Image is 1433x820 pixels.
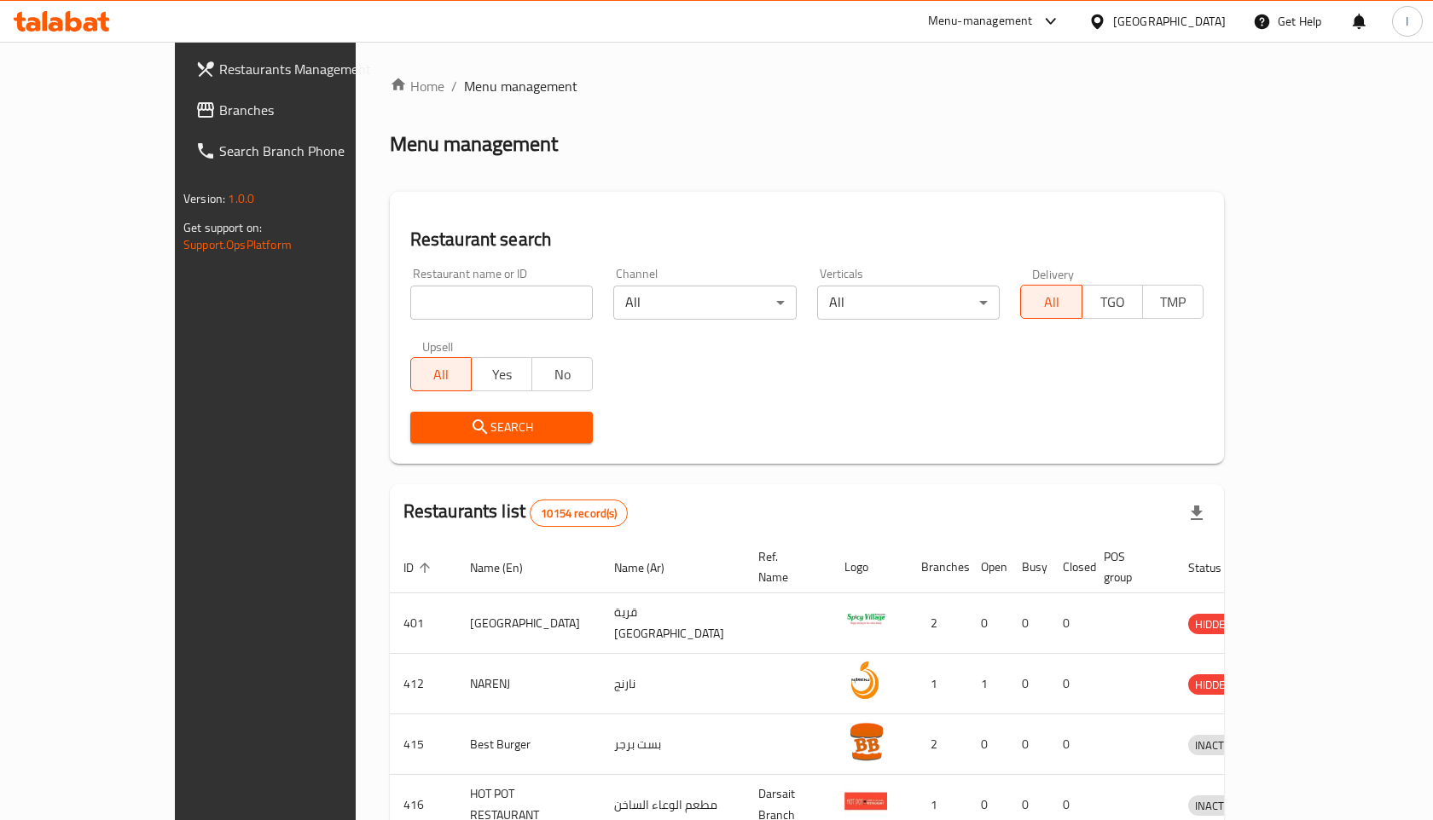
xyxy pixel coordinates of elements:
[539,362,586,387] span: No
[600,714,745,775] td: بست برجر
[531,505,627,522] span: 10154 record(s)
[613,286,797,320] div: All
[403,557,436,578] span: ID
[1049,654,1090,714] td: 0
[531,357,593,391] button: No
[424,417,580,438] span: Search
[928,11,1033,32] div: Menu-management
[1008,714,1049,775] td: 0
[844,598,887,641] img: Spicy Village
[908,593,967,654] td: 2
[183,188,225,210] span: Version:
[1082,285,1143,319] button: TGO
[600,593,745,654] td: قرية [GEOGRAPHIC_DATA]
[182,130,415,171] a: Search Branch Phone
[451,76,457,96] li: /
[1406,12,1408,31] span: I
[1188,795,1246,816] div: INACTIVE
[817,286,1001,320] div: All
[1188,796,1246,816] span: INACTIVE
[1028,290,1075,315] span: All
[403,499,629,527] h2: Restaurants list
[456,654,600,714] td: NARENJ
[390,593,456,654] td: 401
[470,557,545,578] span: Name (En)
[1176,493,1217,534] div: Export file
[1008,541,1049,593] th: Busy
[908,714,967,775] td: 2
[456,593,600,654] td: [GEOGRAPHIC_DATA]
[1089,290,1136,315] span: TGO
[1188,614,1239,634] div: HIDDEN
[967,541,1008,593] th: Open
[530,500,628,527] div: Total records count
[1142,285,1204,319] button: TMP
[219,141,401,161] span: Search Branch Phone
[614,557,687,578] span: Name (Ar)
[183,234,292,256] a: Support.OpsPlatform
[182,49,415,90] a: Restaurants Management
[410,286,594,320] input: Search for restaurant name or ID..
[410,227,1204,252] h2: Restaurant search
[967,714,1008,775] td: 0
[182,90,415,130] a: Branches
[1049,541,1090,593] th: Closed
[1150,290,1197,315] span: TMP
[418,362,465,387] span: All
[908,541,967,593] th: Branches
[1188,557,1244,578] span: Status
[1008,593,1049,654] td: 0
[1188,736,1246,755] span: INACTIVE
[758,546,810,587] span: Ref. Name
[456,714,600,775] td: Best Burger
[390,714,456,775] td: 415
[844,719,887,762] img: Best Burger
[228,188,254,210] span: 1.0.0
[390,76,444,96] a: Home
[1032,268,1075,280] label: Delivery
[422,340,454,352] label: Upsell
[967,593,1008,654] td: 0
[831,541,908,593] th: Logo
[1049,593,1090,654] td: 0
[1188,675,1239,695] span: HIDDEN
[219,100,401,120] span: Branches
[1188,735,1246,755] div: INACTIVE
[1020,285,1082,319] button: All
[1049,714,1090,775] td: 0
[1113,12,1226,31] div: [GEOGRAPHIC_DATA]
[219,59,401,79] span: Restaurants Management
[1104,546,1154,587] span: POS group
[908,654,967,714] td: 1
[1008,654,1049,714] td: 0
[1188,615,1239,634] span: HIDDEN
[410,357,472,391] button: All
[471,357,532,391] button: Yes
[183,217,262,239] span: Get support on:
[390,130,558,158] h2: Menu management
[967,654,1008,714] td: 1
[410,412,594,443] button: Search
[479,362,525,387] span: Yes
[390,654,456,714] td: 412
[844,659,887,702] img: NARENJ
[600,654,745,714] td: نارنج
[390,76,1224,96] nav: breadcrumb
[464,76,577,96] span: Menu management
